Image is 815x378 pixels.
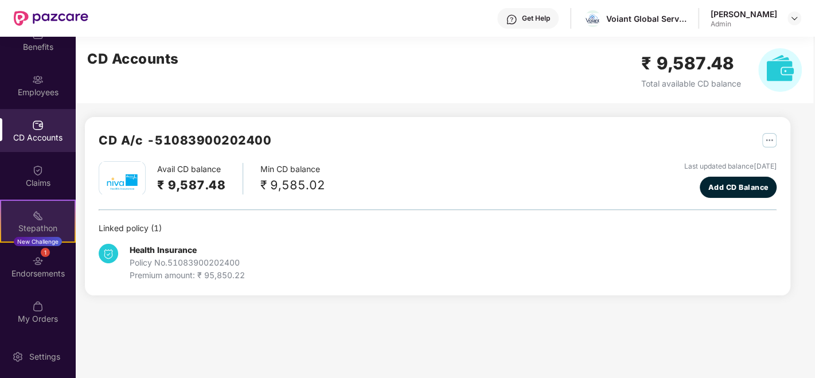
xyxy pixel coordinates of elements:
[99,131,271,150] h2: CD A/c - 51083900202400
[130,245,197,255] b: Health Insurance
[32,255,44,267] img: svg+xml;base64,PHN2ZyBpZD0iRW5kb3JzZW1lbnRzIiB4bWxucz0iaHR0cDovL3d3dy53My5vcmcvMjAwMC9zdmciIHdpZH...
[260,163,325,194] div: Min CD balance
[99,244,118,263] img: svg+xml;base64,PHN2ZyB4bWxucz0iaHR0cDovL3d3dy53My5vcmcvMjAwMC9zdmciIHdpZHRoPSIzNCIgaGVpZ2h0PSIzNC...
[102,162,142,202] img: mbhicl.png
[641,50,741,77] h2: ₹ 9,587.48
[684,161,777,172] div: Last updated balance [DATE]
[130,269,245,282] div: Premium amount: ₹ 95,850.22
[641,79,741,88] span: Total available CD balance
[506,14,517,25] img: svg+xml;base64,PHN2ZyBpZD0iSGVscC0zMngzMiIgeG1sbnM9Imh0dHA6Ly93d3cudzMub3JnLzIwMDAvc3ZnIiB3aWR0aD...
[790,14,799,23] img: svg+xml;base64,PHN2ZyBpZD0iRHJvcGRvd24tMzJ4MzIiIHhtbG5zPSJodHRwOi8vd3d3LnczLm9yZy8yMDAwL3N2ZyIgd2...
[708,182,769,193] span: Add CD Balance
[12,351,24,363] img: svg+xml;base64,PHN2ZyBpZD0iU2V0dGluZy0yMHgyMCIgeG1sbnM9Imh0dHA6Ly93d3cudzMub3JnLzIwMDAvc3ZnIiB3aW...
[41,248,50,257] div: 1
[157,163,243,194] div: Avail CD balance
[711,9,777,20] div: [PERSON_NAME]
[32,165,44,176] img: svg+xml;base64,PHN2ZyBpZD0iQ2xhaW0iIHhtbG5zPSJodHRwOi8vd3d3LnczLm9yZy8yMDAwL3N2ZyIgd2lkdGg9IjIwIi...
[700,177,777,198] button: Add CD Balance
[606,13,687,24] div: Voiant Global Services India Private Limited
[26,351,64,363] div: Settings
[157,176,225,194] h2: ₹ 9,587.48
[762,133,777,147] img: svg+xml;base64,PHN2ZyB4bWxucz0iaHR0cDovL3d3dy53My5vcmcvMjAwMC9zdmciIHdpZHRoPSIyNSIgaGVpZ2h0PSIyNS...
[32,210,44,221] img: svg+xml;base64,PHN2ZyB4bWxucz0iaHR0cDovL3d3dy53My5vcmcvMjAwMC9zdmciIHdpZHRoPSIyMSIgaGVpZ2h0PSIyMC...
[584,13,601,25] img: IMG_8296.jpg
[1,223,75,234] div: Stepathon
[14,237,62,246] div: New Challenge
[711,20,777,29] div: Admin
[32,74,44,85] img: svg+xml;base64,PHN2ZyBpZD0iRW1wbG95ZWVzIiB4bWxucz0iaHR0cDovL3d3dy53My5vcmcvMjAwMC9zdmciIHdpZHRoPS...
[260,176,325,194] div: ₹ 9,585.02
[14,11,88,26] img: New Pazcare Logo
[32,301,44,312] img: svg+xml;base64,PHN2ZyBpZD0iTXlfT3JkZXJzIiBkYXRhLW5hbWU9Ik15IE9yZGVycyIgeG1sbnM9Imh0dHA6Ly93d3cudz...
[130,256,245,269] div: Policy No. 51083900202400
[87,48,179,70] h2: CD Accounts
[99,222,777,235] div: Linked policy ( 1 )
[758,48,802,92] img: svg+xml;base64,PHN2ZyB4bWxucz0iaHR0cDovL3d3dy53My5vcmcvMjAwMC9zdmciIHhtbG5zOnhsaW5rPSJodHRwOi8vd3...
[32,119,44,131] img: svg+xml;base64,PHN2ZyBpZD0iQ0RfQWNjb3VudHMiIGRhdGEtbmFtZT0iQ0QgQWNjb3VudHMiIHhtbG5zPSJodHRwOi8vd3...
[522,14,550,23] div: Get Help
